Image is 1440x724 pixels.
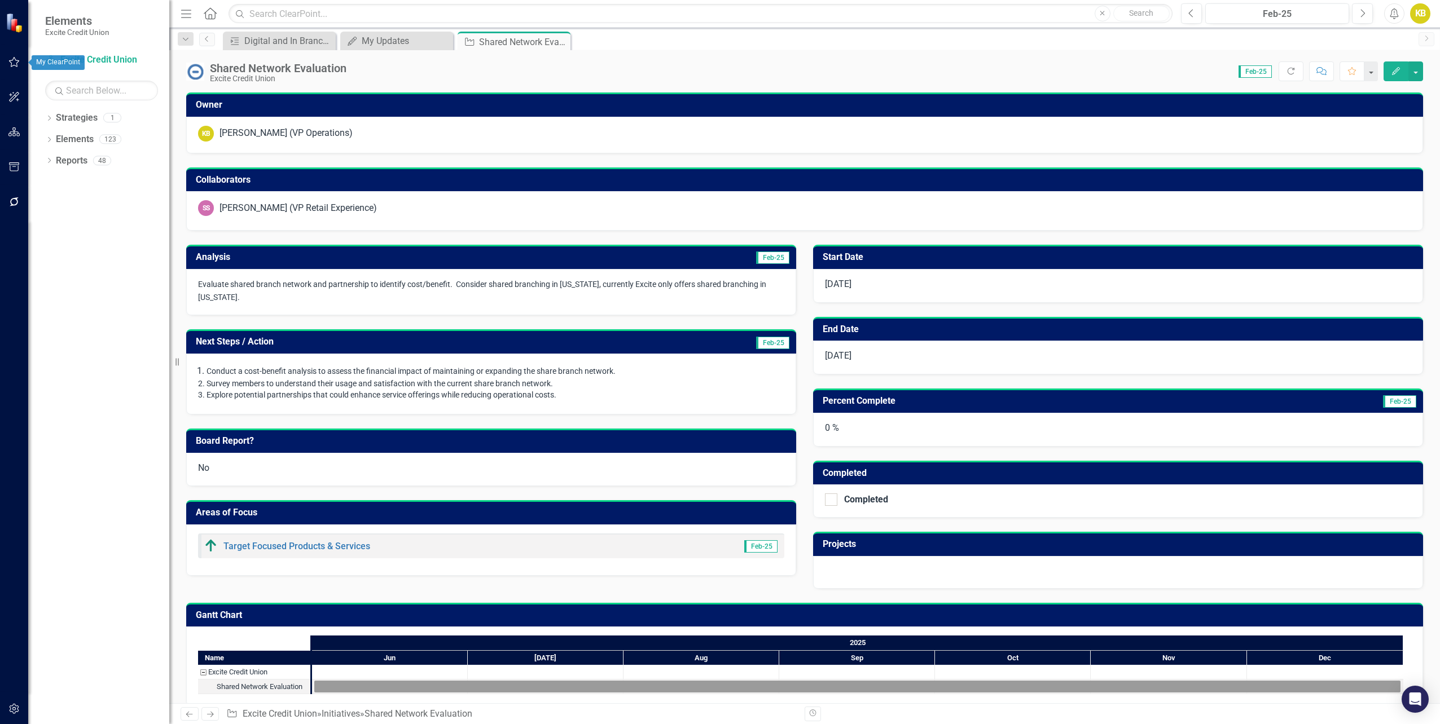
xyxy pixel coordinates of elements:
div: [PERSON_NAME] (VP Retail Experience) [219,202,377,215]
div: Task: Start date: 2025-06-01 End date: 2025-12-31 [198,679,310,694]
div: Sep [779,651,935,665]
span: [DATE] [825,350,851,361]
span: Conduct a cost-benefit analysis to assess the financial impact of maintaining or expanding the sh... [207,367,616,376]
span: No [198,462,209,473]
div: Shared Network Evaluation [198,679,310,694]
a: Target Focused Products & Services [223,541,370,551]
a: Elements [56,133,94,146]
div: Excite Credit Union [208,665,267,679]
div: 48 [93,156,111,165]
h3: Start Date [823,252,1417,262]
div: Shared Network Evaluation [210,62,346,74]
img: On Track/Above Target [204,539,218,553]
span: Explore potential partnerships that could enhance service offerings while reducing operational co... [207,390,556,399]
div: [PERSON_NAME] (VP Operations) [219,127,353,140]
button: Search [1113,6,1170,21]
h3: Analysis [196,252,493,262]
div: Dec [1247,651,1403,665]
div: Nov [1091,651,1247,665]
div: 1 [103,113,121,123]
span: Feb-25 [1383,395,1416,408]
div: SS [198,200,214,216]
span: Evaluate shared branch network and partnership to identify cost/benefit. Consider shared branchin... [198,280,766,302]
div: My ClearPoint [32,55,85,70]
a: Excite Credit Union [45,54,158,67]
div: Aug [624,651,779,665]
div: Feb-25 [1209,7,1345,21]
h3: Completed [823,468,1417,478]
div: 0 % [813,413,1423,447]
h3: Next Steps / Action [196,337,608,347]
a: Excite Credit Union [243,708,317,719]
a: Strategies [56,112,98,125]
h3: Projects [823,539,1417,549]
input: Search Below... [45,81,158,100]
div: Open Intercom Messenger [1402,686,1429,713]
input: Search ClearPoint... [229,4,1173,24]
a: Digital and In Branch Account Opening (fiVision) [226,34,333,48]
div: Task: Excite Credit Union Start date: 2025-06-01 End date: 2025-06-02 [198,665,310,679]
h3: Percent Complete [823,396,1227,406]
div: Jun [312,651,468,665]
span: Feb-25 [1239,65,1272,78]
div: 123 [99,135,121,144]
div: » » [226,708,796,721]
span: Elements [45,14,109,28]
span: Feb-25 [744,540,778,553]
div: Shared Network Evaluation [479,35,568,49]
span: Search [1129,8,1153,17]
span: Feb-25 [756,337,789,349]
div: KB [198,126,214,142]
small: Excite Credit Union [45,28,109,37]
span: Feb-25 [756,251,789,264]
span: Survey members to understand their usage and satisfaction with the current share branch network. [207,379,553,388]
h3: Board Report? [196,436,791,446]
span: [DATE] [825,279,851,289]
div: Excite Credit Union [210,74,346,83]
div: Excite Credit Union [198,665,310,679]
div: Jul [468,651,624,665]
img: ClearPoint Strategy [6,13,25,33]
h3: End Date [823,324,1417,334]
a: Initiatives [322,708,360,719]
button: Feb-25 [1205,3,1349,24]
h3: Gantt Chart [196,610,1417,620]
a: Reports [56,154,87,167]
h3: Owner [196,100,1417,110]
button: KB [1410,3,1430,24]
h3: Collaborators [196,175,1417,185]
img: Not Started [186,63,204,81]
div: Name [198,651,310,665]
div: Task: Start date: 2025-06-01 End date: 2025-12-31 [314,681,1401,692]
h3: Areas of Focus [196,507,791,518]
a: My Updates [343,34,450,48]
div: Digital and In Branch Account Opening (fiVision) [244,34,333,48]
div: Shared Network Evaluation [365,708,472,719]
div: My Updates [362,34,450,48]
div: 2025 [312,635,1403,650]
div: Oct [935,651,1091,665]
div: Shared Network Evaluation [217,679,302,694]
